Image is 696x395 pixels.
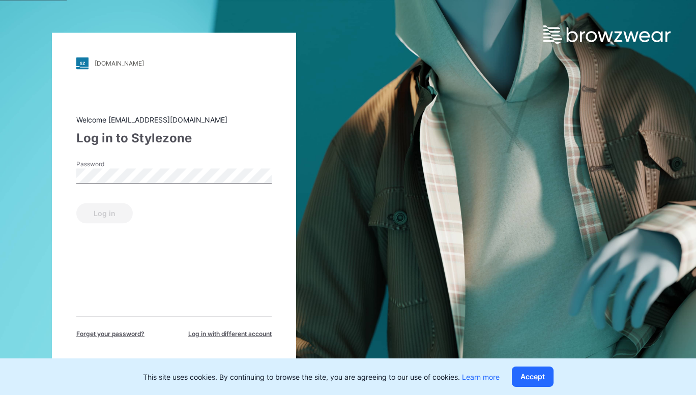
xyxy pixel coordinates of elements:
[188,329,272,338] span: Log in with different account
[76,114,272,125] div: Welcome [EMAIL_ADDRESS][DOMAIN_NAME]
[95,59,144,67] div: [DOMAIN_NAME]
[543,25,671,44] img: browzwear-logo.e42bd6dac1945053ebaf764b6aa21510.svg
[143,372,500,382] p: This site uses cookies. By continuing to browse the site, you are agreeing to our use of cookies.
[76,57,272,69] a: [DOMAIN_NAME]
[512,367,554,387] button: Accept
[76,129,272,147] div: Log in to Stylezone
[76,159,148,168] label: Password
[76,329,144,338] span: Forget your password?
[462,373,500,381] a: Learn more
[76,57,89,69] img: stylezone-logo.562084cfcfab977791bfbf7441f1a819.svg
